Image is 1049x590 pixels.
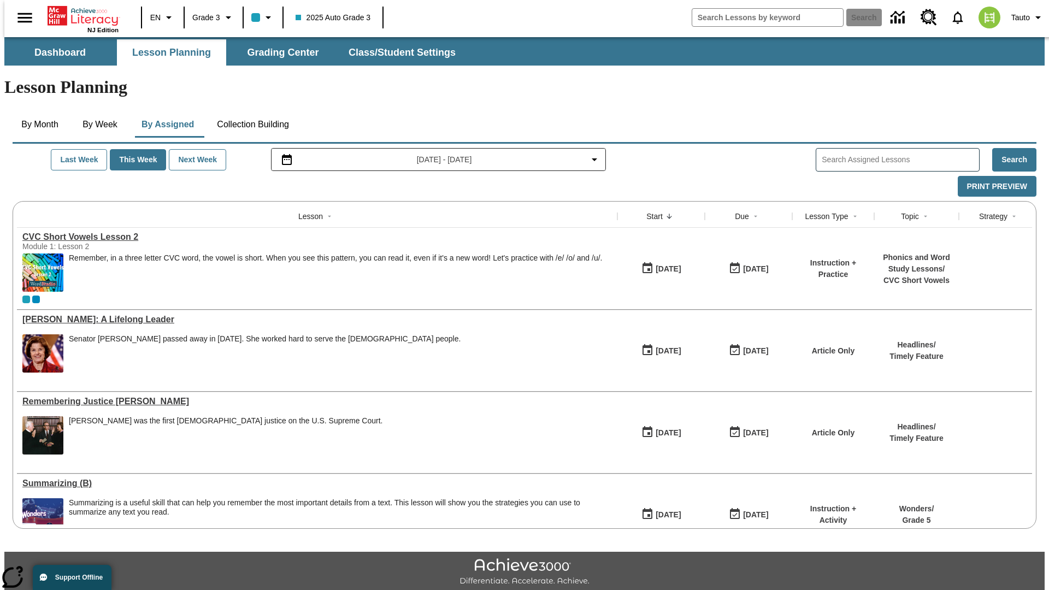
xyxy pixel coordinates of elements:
[69,253,602,292] div: Remember, in a three letter CVC word, the vowel is short. When you see this pattern, you can read...
[749,210,762,223] button: Sort
[725,340,772,361] button: 09/25/25: Last day the lesson can be accessed
[298,211,323,222] div: Lesson
[848,210,862,223] button: Sort
[69,498,612,517] div: Summarizing is a useful skill that can help you remember the most important details from a text. ...
[812,427,855,439] p: Article Only
[73,111,127,138] button: By Week
[69,253,602,263] p: Remember, in a three letter CVC word, the vowel is short. When you see this pattern, you can read...
[588,153,601,166] svg: Collapse Date Range Filter
[656,344,681,358] div: [DATE]
[5,39,115,66] button: Dashboard
[889,351,944,362] p: Timely Feature
[188,8,239,27] button: Grade: Grade 3, Select a grade
[663,210,676,223] button: Sort
[22,315,612,324] a: Dianne Feinstein: A Lifelong Leader, Lessons
[22,334,63,373] img: Senator Dianne Feinstein of California smiles with the U.S. flag behind her.
[228,39,338,66] button: Grading Center
[743,508,768,522] div: [DATE]
[22,479,612,488] div: Summarizing (B)
[208,111,298,138] button: Collection Building
[944,3,972,32] a: Notifications
[169,149,226,170] button: Next Week
[349,46,456,59] span: Class/Student Settings
[638,340,685,361] button: 09/25/25: First time the lesson was available
[884,3,914,33] a: Data Center
[145,8,180,27] button: Language: EN, Select a language
[725,504,772,525] button: 09/24/25: Last day the lesson can be accessed
[4,37,1045,66] div: SubNavbar
[4,77,1045,97] h1: Lesson Planning
[22,416,63,455] img: Chief Justice Warren Burger, wearing a black robe, holds up his right hand and faces Sandra Day O...
[192,12,220,23] span: Grade 3
[48,5,119,27] a: Home
[9,2,41,34] button: Open side menu
[22,479,612,488] a: Summarizing (B), Lessons
[247,8,279,27] button: Class color is light blue. Change class color
[69,416,382,455] div: Sandra Day O'Connor was the first female justice on the U.S. Supreme Court.
[646,211,663,222] div: Start
[880,252,953,275] p: Phonics and Word Study Lessons /
[32,296,40,303] div: OL 2025 Auto Grade 4
[979,7,1000,28] img: avatar image
[822,152,979,168] input: Search Assigned Lessons
[979,211,1007,222] div: Strategy
[417,154,472,166] span: [DATE] - [DATE]
[692,9,843,26] input: search field
[1007,210,1021,223] button: Sort
[656,262,681,276] div: [DATE]
[958,176,1036,197] button: Print Preview
[901,211,919,222] div: Topic
[34,46,86,59] span: Dashboard
[743,344,768,358] div: [DATE]
[889,433,944,444] p: Timely Feature
[992,148,1036,172] button: Search
[1007,8,1049,27] button: Profile/Settings
[69,334,461,344] div: Senator [PERSON_NAME] passed away in [DATE]. She worked hard to serve the [DEMOGRAPHIC_DATA] people.
[51,149,107,170] button: Last Week
[55,574,103,581] span: Support Offline
[133,111,203,138] button: By Assigned
[117,39,226,66] button: Lesson Planning
[459,558,590,586] img: Achieve3000 Differentiate Accelerate Achieve
[69,416,382,426] div: [PERSON_NAME] was the first [DEMOGRAPHIC_DATA] justice on the U.S. Supreme Court.
[22,498,63,536] img: Wonders Grade 5 cover, planetarium, showing constellations on domed ceiling
[150,12,161,23] span: EN
[914,3,944,32] a: Resource Center, Will open in new tab
[638,504,685,525] button: 09/24/25: First time the lesson was available
[743,426,768,440] div: [DATE]
[87,27,119,33] span: NJ Edition
[919,210,932,223] button: Sort
[33,565,111,590] button: Support Offline
[48,4,119,33] div: Home
[22,397,612,406] div: Remembering Justice O'Connor
[889,421,944,433] p: Headlines /
[656,508,681,522] div: [DATE]
[69,334,461,373] div: Senator Dianne Feinstein passed away in September 2023. She worked hard to serve the American peo...
[69,498,612,536] div: Summarizing is a useful skill that can help you remember the most important details from a text. ...
[656,426,681,440] div: [DATE]
[638,258,685,279] button: 09/25/25: First time the lesson was available
[899,515,934,526] p: Grade 5
[110,149,166,170] button: This Week
[132,46,211,59] span: Lesson Planning
[805,211,848,222] div: Lesson Type
[22,232,612,242] div: CVC Short Vowels Lesson 2
[22,242,186,251] div: Module 1: Lesson 2
[22,397,612,406] a: Remembering Justice O'Connor, Lessons
[22,296,30,303] div: Current Class
[972,3,1007,32] button: Select a new avatar
[340,39,464,66] button: Class/Student Settings
[1011,12,1030,23] span: Tauto
[880,275,953,286] p: CVC Short Vowels
[22,253,63,292] img: CVC Short Vowels Lesson 2.
[638,422,685,443] button: 09/25/25: First time the lesson was available
[798,257,869,280] p: Instruction + Practice
[735,211,749,222] div: Due
[889,339,944,351] p: Headlines /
